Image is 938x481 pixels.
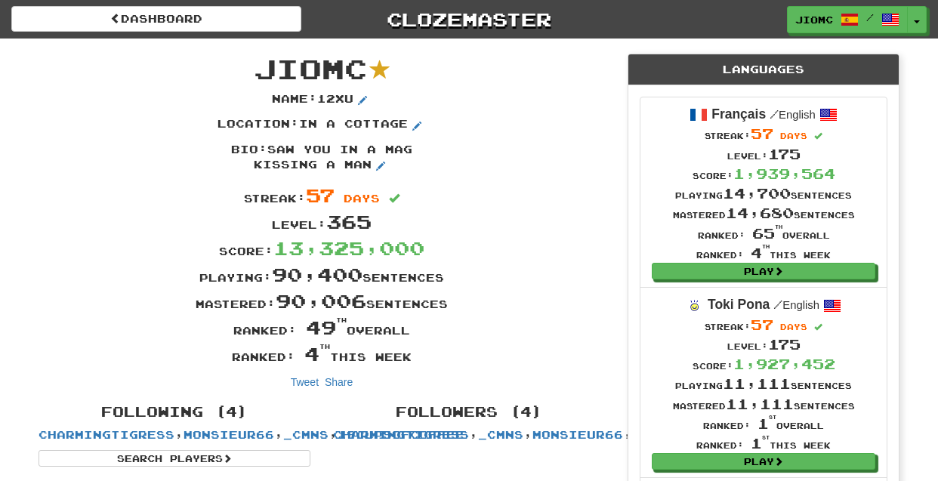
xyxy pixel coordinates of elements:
span: JioMc [795,13,833,26]
sup: th [762,244,770,249]
a: monsieur66 [184,428,274,441]
a: Dashboard [11,6,301,32]
span: / [770,107,779,121]
span: 14,680 [726,205,794,221]
span: Streak includes today. [814,323,822,331]
span: days [780,322,807,331]
span: 11,111 [723,375,791,392]
div: Streak: [27,182,616,208]
a: Clozemaster [324,6,614,32]
h4: Following (4) [39,405,310,420]
span: 57 [751,316,773,333]
div: Level: [673,335,855,354]
span: 57 [306,183,335,206]
div: Score: [673,354,855,374]
div: Playing: sentences [27,261,616,288]
span: 14,700 [723,185,791,202]
span: 1 [751,435,770,452]
span: 13,325,000 [273,236,424,259]
a: _cmns [283,428,329,441]
strong: Français [711,106,766,122]
div: Mastered sentences [673,394,855,414]
span: 365 [326,210,372,233]
div: Mastered: sentences [27,288,616,314]
div: Level: [27,208,616,235]
span: 11,111 [726,396,794,412]
div: Ranked: overall [673,224,855,243]
span: 57 [751,125,773,142]
div: , , , [27,397,322,467]
div: Score: [27,235,616,261]
div: Ranked: this week [673,433,855,453]
span: 1 [757,415,776,432]
sup: st [762,435,770,440]
small: English [770,109,816,121]
p: Name : 12xu [272,91,372,109]
span: 49 [306,316,347,338]
a: CharmingTigress [39,428,174,441]
div: Streak: [673,315,855,335]
span: 175 [768,146,801,162]
span: 175 [768,336,801,353]
span: days [344,192,380,205]
div: Ranked: this week [27,341,616,367]
a: JioMc / [787,6,908,33]
div: Ranked: overall [27,314,616,341]
span: days [780,131,807,140]
span: 4 [751,245,770,261]
span: / [866,12,874,23]
div: Score: [673,164,855,183]
small: English [773,299,819,311]
div: Ranked: overall [673,414,855,433]
span: 1,939,564 [733,165,835,182]
a: _cmns [478,428,523,441]
a: Tweet [291,376,319,388]
sup: th [775,224,782,230]
a: CharmingTigress [333,428,469,441]
span: / [773,298,782,311]
a: Share [325,376,353,388]
a: Play [652,263,875,279]
strong: Toki Pona [708,297,770,312]
span: JioMc [254,52,367,85]
div: Ranked: this week [673,243,855,263]
div: Mastered sentences [673,203,855,223]
div: Languages [628,54,899,85]
span: 90,400 [272,263,363,285]
sup: th [319,343,330,350]
div: , , , [322,397,616,442]
span: 65 [752,225,782,242]
p: Bio : saw you in a mag kissing a man [208,142,435,175]
sup: th [336,316,347,324]
a: monsieur66 [532,428,623,441]
div: Level: [673,144,855,164]
div: Playing sentences [673,183,855,203]
span: 4 [304,342,330,365]
div: Playing sentences [673,374,855,393]
span: 90,006 [276,289,366,312]
p: Location : in a cottage [218,116,426,134]
sup: st [769,415,776,420]
h4: Followers (4) [333,405,605,420]
a: Search Players [39,450,310,467]
span: Streak includes today. [814,132,822,140]
a: Play [652,453,875,470]
span: 1,927,452 [733,356,835,372]
div: Streak: [673,124,855,143]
